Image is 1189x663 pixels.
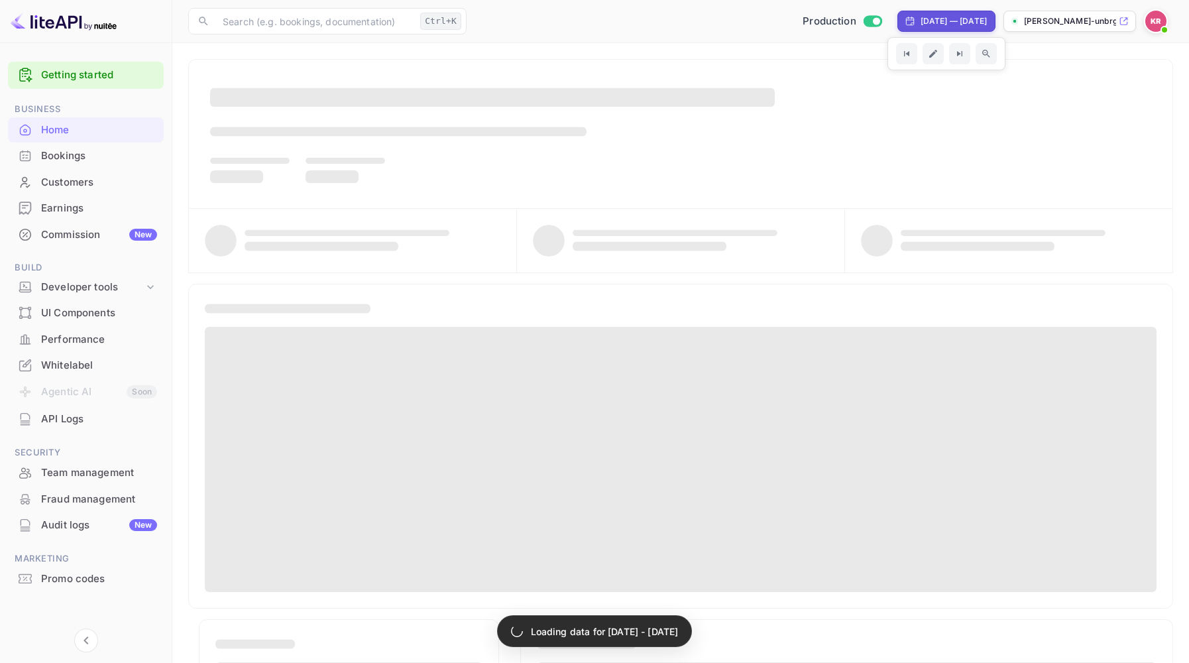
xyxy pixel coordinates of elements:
span: Build [8,261,164,275]
div: Whitelabel [41,358,157,373]
div: Promo codes [41,572,157,587]
span: Production [803,14,856,29]
a: Bookings [8,143,164,168]
div: Bookings [8,143,164,169]
div: Fraud management [8,487,164,512]
div: Developer tools [8,276,164,299]
span: Business [8,102,164,117]
img: Kobus Roux [1145,11,1166,32]
div: Home [41,123,157,138]
a: Customers [8,170,164,194]
div: Ctrl+K [420,13,461,30]
a: UI Components [8,300,164,325]
button: Zoom out time range [976,43,997,64]
a: Team management [8,460,164,485]
button: Go to previous time period [896,43,917,64]
div: UI Components [41,306,157,321]
button: Collapse navigation [74,629,98,652]
div: Promo codes [8,566,164,592]
div: Audit logs [41,518,157,533]
span: Security [8,446,164,460]
div: API Logs [41,412,157,427]
p: Loading data for [DATE] - [DATE] [531,625,679,638]
div: Home [8,117,164,143]
div: CommissionNew [8,222,164,248]
div: Performance [41,332,157,347]
div: Team management [8,460,164,486]
a: Audit logsNew [8,512,164,537]
div: New [129,229,157,241]
button: Edit date range [923,43,944,64]
div: Switch to Sandbox mode [797,14,887,29]
a: Home [8,117,164,142]
div: API Logs [8,406,164,432]
a: CommissionNew [8,222,164,247]
div: Bookings [41,149,157,164]
div: Audit logsNew [8,512,164,538]
div: Getting started [8,62,164,89]
a: Fraud management [8,487,164,511]
span: Marketing [8,552,164,566]
a: Performance [8,327,164,351]
button: Go to next time period [949,43,970,64]
div: Team management [41,465,157,481]
div: Whitelabel [8,353,164,379]
a: Earnings [8,196,164,220]
a: Whitelabel [8,353,164,377]
input: Search (e.g. bookings, documentation) [215,8,415,34]
div: Developer tools [41,280,144,295]
img: LiteAPI logo [11,11,117,32]
div: [DATE] — [DATE] [921,15,987,27]
div: New [129,519,157,531]
div: Earnings [8,196,164,221]
div: Customers [8,170,164,196]
div: Customers [41,175,157,190]
div: Performance [8,327,164,353]
div: Commission [41,227,157,243]
div: Earnings [41,201,157,216]
div: Fraud management [41,492,157,507]
p: [PERSON_NAME]-unbrg.[PERSON_NAME]... [1024,15,1116,27]
div: UI Components [8,300,164,326]
a: Promo codes [8,566,164,591]
a: Getting started [41,68,157,83]
a: API Logs [8,406,164,431]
